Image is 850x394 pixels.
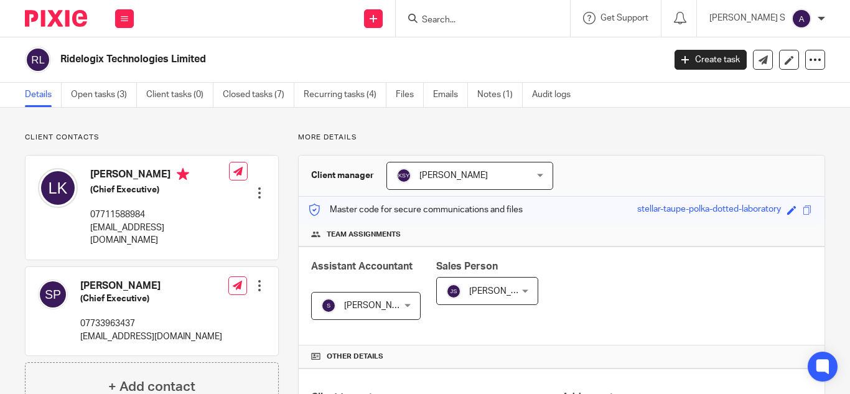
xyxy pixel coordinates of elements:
[421,15,533,26] input: Search
[709,12,785,24] p: [PERSON_NAME] S
[311,169,374,182] h3: Client manager
[90,222,229,247] p: [EMAIL_ADDRESS][DOMAIN_NAME]
[38,168,78,208] img: svg%3E
[25,83,62,107] a: Details
[311,261,413,271] span: Assistant Accountant
[80,317,222,330] p: 07733963437
[433,83,468,107] a: Emails
[792,9,811,29] img: svg%3E
[637,203,781,217] div: stellar-taupe-polka-dotted-laboratory
[71,83,137,107] a: Open tasks (3)
[223,83,294,107] a: Closed tasks (7)
[90,168,229,184] h4: [PERSON_NAME]
[327,352,383,362] span: Other details
[344,301,420,310] span: [PERSON_NAME] S
[177,168,189,181] i: Primary
[308,204,523,216] p: Master code for secure communications and files
[60,53,537,66] h2: Ridelogix Technologies Limited
[90,209,229,221] p: 07711588984
[469,287,538,296] span: [PERSON_NAME]
[25,133,279,143] p: Client contacts
[146,83,213,107] a: Client tasks (0)
[38,279,68,309] img: svg%3E
[80,293,222,305] h5: (Chief Executive)
[532,83,580,107] a: Audit logs
[446,284,461,299] img: svg%3E
[80,279,222,293] h4: [PERSON_NAME]
[80,331,222,343] p: [EMAIL_ADDRESS][DOMAIN_NAME]
[25,47,51,73] img: svg%3E
[321,298,336,313] img: svg%3E
[600,14,648,22] span: Get Support
[396,83,424,107] a: Files
[419,171,488,180] span: [PERSON_NAME]
[675,50,747,70] a: Create task
[298,133,825,143] p: More details
[304,83,386,107] a: Recurring tasks (4)
[477,83,523,107] a: Notes (1)
[396,168,411,183] img: svg%3E
[90,184,229,196] h5: (Chief Executive)
[327,230,401,240] span: Team assignments
[436,261,498,271] span: Sales Person
[25,10,87,27] img: Pixie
